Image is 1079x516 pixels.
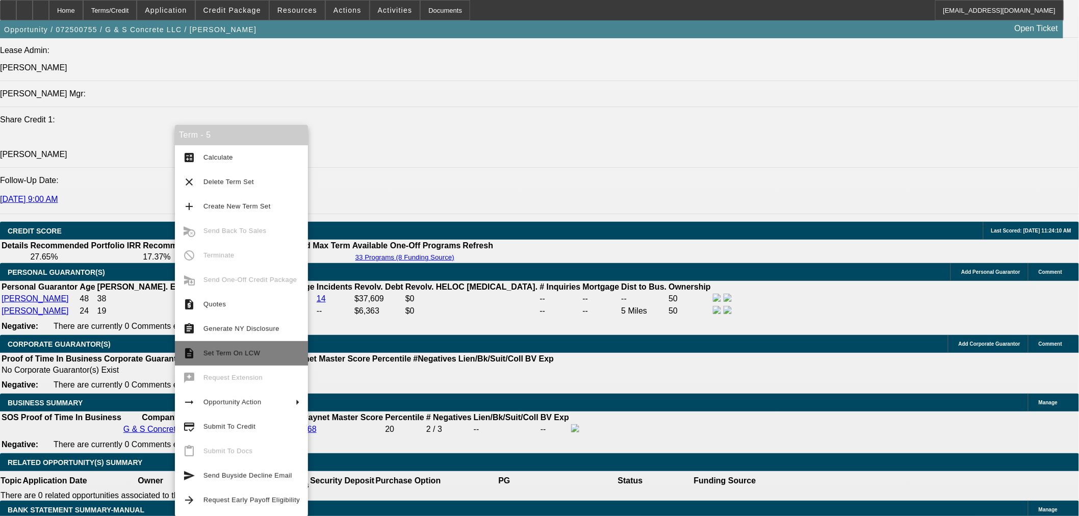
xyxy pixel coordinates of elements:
a: [PERSON_NAME] [2,294,69,303]
b: Personal Guarantor [2,282,78,291]
b: Revolv. Debt [354,282,403,291]
td: -- [316,305,353,317]
button: Credit Package [196,1,269,20]
td: 50 [668,293,711,304]
b: Company [142,413,179,422]
b: Revolv. HELOC [MEDICAL_DATA]. [405,282,538,291]
button: Actions [326,1,369,20]
th: SOS [1,412,19,423]
span: Request Early Payoff Eligibility [203,496,300,504]
span: Submit To Credit [203,423,255,430]
th: Purchase Option [375,471,441,491]
th: Funding Source [693,471,757,491]
b: BV Exp [525,354,554,363]
b: #Negatives [414,354,457,363]
span: Activities [378,6,413,14]
span: CORPORATE GUARANTOR(S) [8,340,111,348]
span: RELATED OPPORTUNITY(S) SUMMARY [8,458,142,467]
td: 17.37% [142,252,250,262]
td: $6,363 [354,305,404,317]
td: 48 [79,293,95,304]
button: Application [137,1,194,20]
img: facebook-icon.png [571,424,579,432]
span: Actions [333,6,362,14]
b: Lien/Bk/Suit/Coll [474,413,538,422]
td: No Corporate Guarantor(s) Exist [1,365,558,375]
span: Resources [277,6,317,14]
span: Set Term On LCW [203,349,260,357]
span: CREDIT SCORE [8,227,62,235]
b: Ownership [669,282,711,291]
span: There are currently 0 Comments entered on this opportunity [54,380,270,389]
span: Add Personal Guarantor [961,269,1020,275]
b: Dist to Bus. [622,282,667,291]
button: Resources [270,1,325,20]
td: -- [540,424,570,435]
span: Manage [1039,507,1058,512]
button: Activities [370,1,420,20]
a: Open Ticket [1011,20,1062,37]
td: -- [473,424,539,435]
mat-icon: arrow_right_alt [183,396,195,408]
td: -- [582,293,620,304]
span: Quotes [203,300,226,308]
td: 27.65% [30,252,141,262]
div: Term - 5 [175,125,308,145]
span: PERSONAL GUARANTOR(S) [8,268,105,276]
th: Proof of Time In Business [1,354,102,364]
th: Status [568,471,693,491]
span: Opportunity Action [203,398,262,406]
b: # Negatives [426,413,472,422]
img: linkedin-icon.png [724,306,732,314]
th: Available One-Off Programs [352,241,461,251]
mat-icon: assignment [183,323,195,335]
b: Lien/Bk/Suit/Coll [458,354,523,363]
td: $0 [405,293,538,304]
a: [PERSON_NAME] [2,306,69,315]
span: Application [145,6,187,14]
td: -- [582,305,620,317]
b: Corporate Guarantor [104,354,185,363]
td: 24 [79,305,95,317]
b: Negative: [2,440,38,449]
span: Opportunity / 072500755 / G & S Concrete LLC / [PERSON_NAME] [4,25,256,34]
b: Vantage [284,282,315,291]
td: -- [539,293,581,304]
b: Paynet Master Score [290,354,370,363]
td: 50 [668,305,711,317]
span: Comment [1039,341,1062,347]
b: Incidents [317,282,352,291]
span: Manage [1039,400,1058,405]
b: Negative: [2,322,38,330]
mat-icon: credit_score [183,421,195,433]
mat-icon: add [183,200,195,213]
span: Send Buyside Decline Email [203,472,292,479]
mat-icon: clear [183,176,195,188]
b: [PERSON_NAME]. EST [97,282,186,291]
b: Age [80,282,95,291]
th: Recommended Portfolio IRR [30,241,141,251]
mat-icon: send [183,470,195,482]
span: Comment [1039,269,1062,275]
span: Delete Term Set [203,178,254,186]
span: BUSINESS SUMMARY [8,399,83,407]
button: 33 Programs (8 Funding Source) [352,253,457,262]
span: BANK STATEMENT SUMMARY-MANUAL [8,506,144,514]
b: Negative: [2,380,38,389]
td: 19 [97,305,187,317]
th: Owner [88,471,214,491]
mat-icon: description [183,347,195,359]
b: Percentile [385,413,424,422]
a: 668 [303,425,317,433]
b: Mortgage [583,282,620,291]
td: 5 Miles [621,305,667,317]
div: 20 [385,425,424,434]
td: $0 [405,305,538,317]
span: Credit Package [203,6,261,14]
span: Create New Term Set [203,202,271,210]
mat-icon: calculate [183,151,195,164]
a: G & S Concrete LLC [123,425,198,433]
b: # Inquiries [539,282,580,291]
td: -- [539,305,581,317]
th: PG [441,471,567,491]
